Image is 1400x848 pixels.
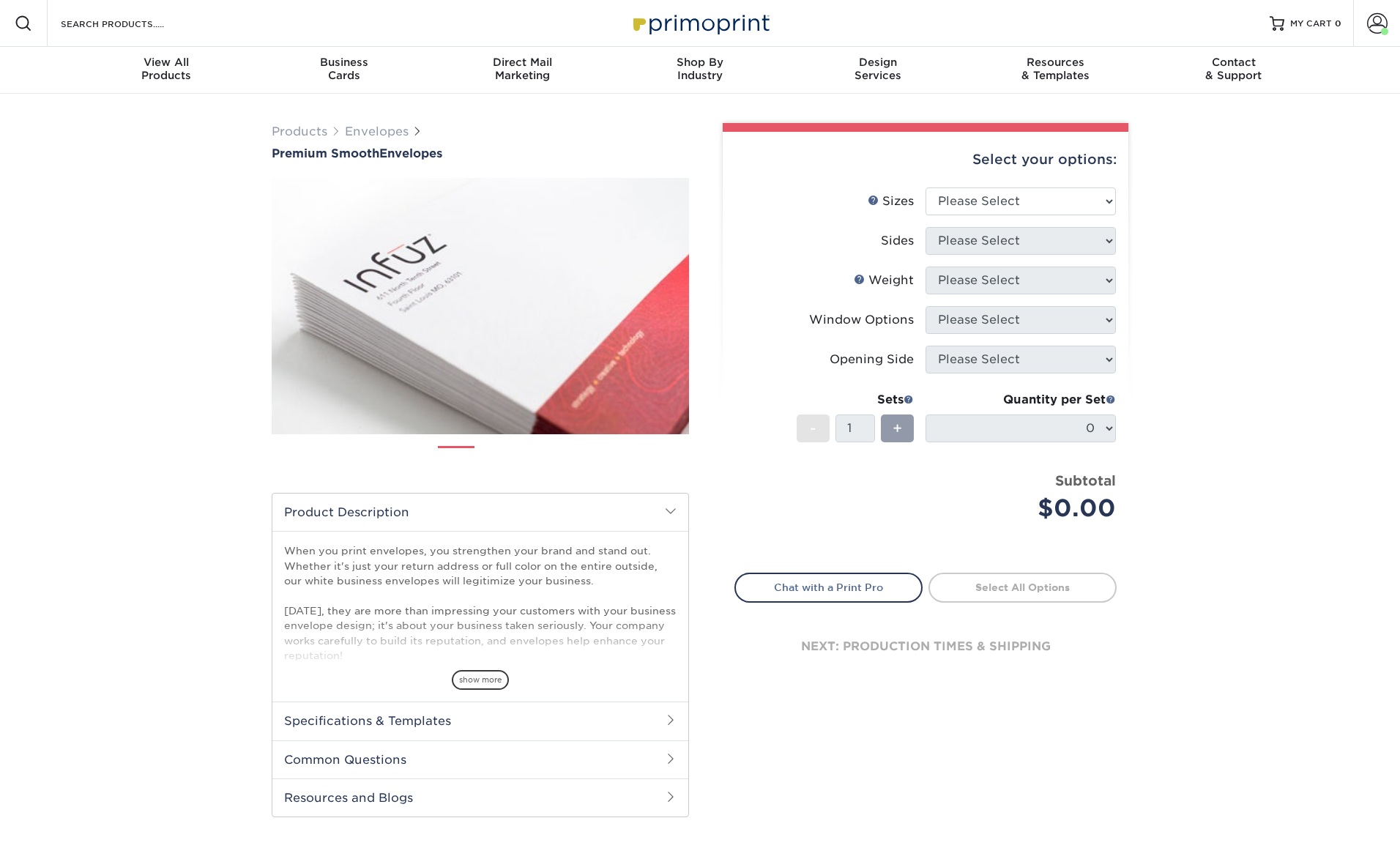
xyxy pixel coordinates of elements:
span: - [810,417,816,439]
h2: Resources and Blogs [272,778,688,817]
div: & Support [1144,56,1322,82]
span: 0 [1335,18,1341,29]
span: MY CART [1290,18,1332,30]
a: Resources& Templates [967,47,1144,94]
span: View All [78,56,256,69]
a: BusinessCards [256,47,433,94]
div: $0.00 [937,491,1116,526]
div: Quantity per Set [926,391,1116,409]
a: Select All Options [928,573,1117,602]
a: Chat with a Print Pro [734,573,923,602]
h2: Product Description [272,494,688,531]
h2: Common Questions [272,740,688,778]
a: Products [272,124,327,138]
div: Products [78,56,256,82]
a: View AllProducts [78,47,256,94]
div: Marketing [433,56,611,82]
h1: Envelopes [272,146,689,160]
span: Resources [967,56,1144,69]
span: Premium Smooth [272,146,379,160]
span: Contact [1144,56,1322,69]
a: Shop ByIndustry [611,47,789,94]
div: & Templates [967,56,1144,82]
img: Envelopes 02 [487,440,524,477]
div: Services [789,56,967,82]
a: Premium SmoothEnvelopes [272,146,689,160]
div: Window Options [809,311,914,329]
div: Sides [881,232,914,250]
span: Shop By [611,56,789,69]
img: Primoprint [627,7,773,39]
span: show more [452,670,509,690]
span: + [893,417,902,439]
img: Premium Smooth 01 [272,162,689,450]
strong: Subtotal [1055,472,1116,488]
span: Business [256,56,433,69]
div: Sizes [868,193,914,210]
a: Direct MailMarketing [433,47,611,94]
a: Contact& Support [1144,47,1322,94]
div: Opening Side [830,351,914,368]
span: Direct Mail [433,56,611,69]
a: Envelopes [345,124,409,138]
span: Design [789,56,967,69]
div: Select your options: [734,132,1117,187]
div: next: production times & shipping [734,603,1117,691]
div: Cards [256,56,433,82]
a: DesignServices [789,47,967,94]
input: SEARCH PRODUCTS..... [59,15,202,32]
h2: Specifications & Templates [272,702,688,740]
div: Weight [854,272,914,289]
img: Envelopes 01 [438,441,474,477]
div: Industry [611,56,789,82]
div: Sets [797,391,914,409]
